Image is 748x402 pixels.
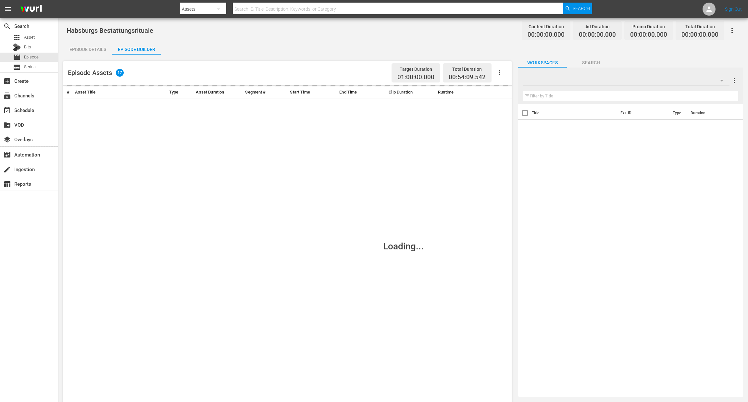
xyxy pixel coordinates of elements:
button: Search [563,3,592,14]
a: Sign Out [725,6,742,12]
span: Episode [24,54,39,60]
span: 00:00:00.000 [630,31,667,39]
button: Episode Builder [112,42,161,55]
span: Schedule [3,107,11,114]
span: 00:00:00.000 [579,31,616,39]
span: Asset [24,34,35,41]
div: Promo Duration [630,22,667,31]
span: Ingestion [3,166,11,173]
span: Series [24,64,36,70]
button: Episode Details [63,42,112,55]
div: Bits [13,44,21,51]
span: Asset [13,33,21,41]
span: 00:00:00.000 [528,31,565,39]
span: Episode [13,53,21,61]
div: Episode Builder [112,42,161,57]
span: Overlays [3,136,11,144]
div: Content Duration [528,22,565,31]
span: Series [13,63,21,71]
span: Search [573,3,590,14]
img: ans4CAIJ8jUAAAAAAAAAAAAAAAAAAAAAAAAgQb4GAAAAAAAAAAAAAAAAAAAAAAAAJMjXAAAAAAAAAAAAAAAAAAAAAAAAgAT5G... [16,2,47,17]
span: VOD [3,121,11,129]
span: Search [3,22,11,30]
span: 00:00:00.000 [681,31,718,39]
div: Loading... [383,241,424,252]
span: Reports [3,180,11,188]
div: Total Duration [681,22,718,31]
span: Channels [3,92,11,100]
span: Automation [3,151,11,159]
div: Ad Duration [579,22,616,31]
span: menu [4,5,12,13]
span: Habsburgs Bestattungsrituale [67,27,153,34]
span: Bits [24,44,31,50]
div: Episode Details [63,42,112,57]
span: Create [3,77,11,85]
